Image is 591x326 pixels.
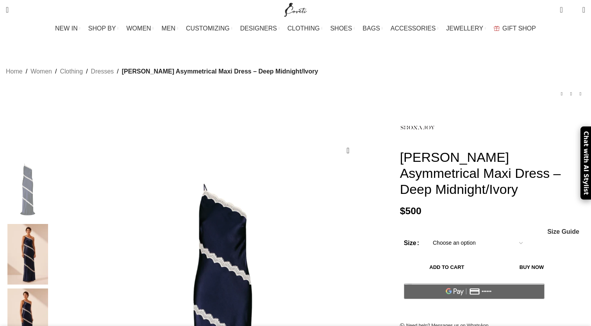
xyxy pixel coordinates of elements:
span: [PERSON_NAME] Asymmetrical Maxi Dress – Deep Midnight/Ivory [122,66,318,77]
a: 0 [556,2,566,18]
button: Buy now [494,259,570,276]
h1: [PERSON_NAME] Asymmetrical Maxi Dress – Deep Midnight/Ivory [400,149,585,197]
span: 0 [570,8,576,14]
div: Main navigation [2,21,589,36]
a: Site logo [282,6,309,13]
a: Dresses [91,66,114,77]
a: Clothing [60,66,83,77]
span: $ [400,206,405,216]
a: CLOTHING [287,21,323,36]
a: SHOES [330,21,355,36]
bdi: 500 [400,206,421,216]
nav: Breadcrumb [6,66,318,77]
span: 0 [561,4,566,10]
label: Size [404,238,419,248]
span: JEWELLERY [446,25,483,32]
a: CUSTOMIZING [186,21,232,36]
a: Size Guide [547,229,579,235]
span: ACCESSORIES [391,25,436,32]
img: Camille Lace Asymmetrical Maxi Dress - Deep Midnight/Ivory [4,159,52,220]
span: NEW IN [55,25,78,32]
span: BAGS [362,25,380,32]
span: CUSTOMIZING [186,25,230,32]
span: MEN [162,25,176,32]
button: Add to cart [404,259,490,276]
a: JEWELLERY [446,21,486,36]
a: MEN [162,21,178,36]
a: WOMEN [127,21,154,36]
a: Home [6,66,23,77]
a: NEW IN [55,21,80,36]
div: My Wishlist [569,2,577,18]
a: Next product [576,89,585,99]
a: GIFT SHOP [494,21,536,36]
a: Search [2,2,12,18]
span: SHOES [330,25,352,32]
a: Previous product [557,89,566,99]
a: Women [30,66,52,77]
span: WOMEN [127,25,151,32]
img: Shona Joy Dresses [4,224,52,285]
img: Shona Joy [400,110,435,145]
a: BAGS [362,21,382,36]
img: GiftBag [494,26,500,31]
span: SHOP BY [88,25,116,32]
span: DESIGNERS [240,25,277,32]
span: CLOTHING [287,25,320,32]
text: •••••• [482,289,492,294]
a: SHOP BY [88,21,119,36]
span: GIFT SHOP [502,25,536,32]
a: DESIGNERS [240,21,280,36]
a: ACCESSORIES [391,21,439,36]
button: Pay with GPay [404,283,545,299]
